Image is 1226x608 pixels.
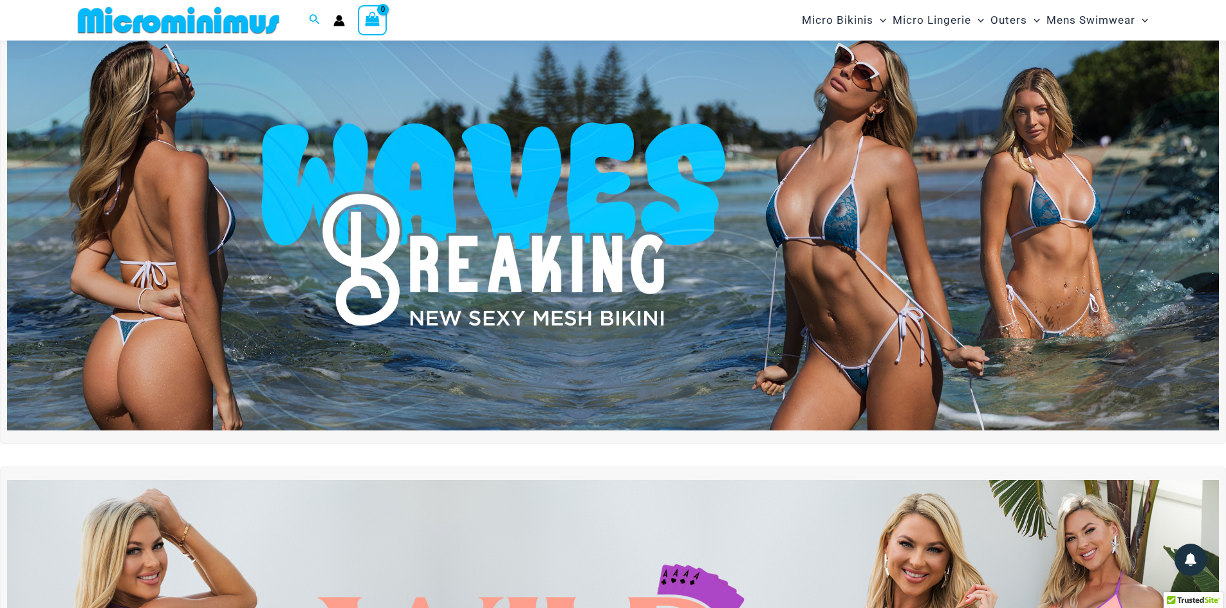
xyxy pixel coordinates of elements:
a: Micro LingerieMenu ToggleMenu Toggle [889,4,987,37]
a: View Shopping Cart, empty [358,5,387,35]
span: Micro Bikinis [802,4,873,37]
a: Micro BikinisMenu ToggleMenu Toggle [799,4,889,37]
span: Micro Lingerie [893,4,971,37]
a: OutersMenu ToggleMenu Toggle [987,4,1043,37]
img: MM SHOP LOGO FLAT [73,6,284,35]
img: Waves Breaking Ocean Bikini Pack [7,19,1219,430]
span: Menu Toggle [1135,4,1148,37]
span: Mens Swimwear [1046,4,1135,37]
span: Outers [990,4,1027,37]
span: Menu Toggle [1027,4,1040,37]
nav: Site Navigation [797,2,1154,39]
span: Menu Toggle [971,4,984,37]
a: Mens SwimwearMenu ToggleMenu Toggle [1043,4,1151,37]
span: Menu Toggle [873,4,886,37]
a: Search icon link [309,12,320,28]
a: Account icon link [333,15,345,26]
